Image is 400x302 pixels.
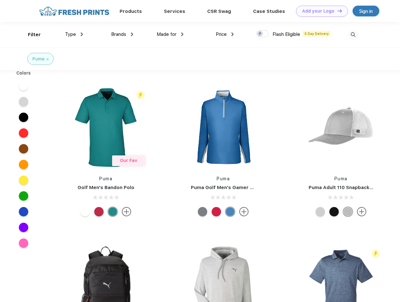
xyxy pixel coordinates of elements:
[46,58,49,60] img: filter_cancel.svg
[80,207,90,216] div: Bright White
[302,8,334,14] div: Add your Logo
[181,86,265,169] img: func=resize&h=266
[181,32,183,36] img: dropdown.png
[353,6,379,16] a: Sign in
[32,56,45,62] div: Puma
[99,176,112,181] a: Puma
[136,91,145,99] img: flash_active_toggle.svg
[357,207,366,216] img: more.svg
[334,176,348,181] a: Puma
[131,32,133,36] img: dropdown.png
[239,207,249,216] img: more.svg
[329,207,339,216] div: Pma Blk with Pma Blk
[120,158,137,163] span: Our Fav
[231,32,234,36] img: dropdown.png
[303,31,331,36] span: 5 Day Delivery
[81,32,83,36] img: dropdown.png
[108,207,117,216] div: Green Lagoon
[371,249,380,258] img: flash_active_toggle.svg
[94,207,104,216] div: Ski Patrol
[216,31,227,37] span: Price
[316,207,325,216] div: Quarry Brt Whit
[217,176,230,181] a: Puma
[348,30,358,40] img: desktop_search.svg
[65,31,76,37] span: Type
[273,31,300,37] span: Flash Eligible
[207,8,231,14] a: CSR Swag
[157,31,176,37] span: Made for
[212,207,221,216] div: Ski Patrol
[343,207,353,216] div: Quarry with Brt Whit
[37,6,111,17] img: fo%20logo%202.webp
[191,185,290,190] a: Puma Golf Men's Gamer Golf Quarter-Zip
[12,70,36,76] div: Colors
[64,86,148,169] img: func=resize&h=266
[198,207,207,216] div: Quiet Shade
[225,207,235,216] div: Bright Cobalt
[359,8,373,15] div: Sign in
[111,31,126,37] span: Brands
[338,9,342,13] img: DT
[164,8,185,14] a: Services
[122,207,131,216] img: more.svg
[299,86,383,169] img: func=resize&h=266
[120,8,142,14] a: Products
[28,31,41,38] div: Filter
[78,185,134,190] a: Golf Men's Bandon Polo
